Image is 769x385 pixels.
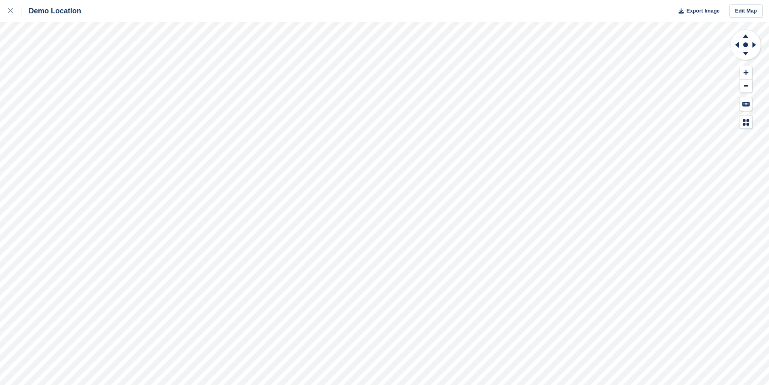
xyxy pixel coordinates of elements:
span: Export Image [686,7,719,15]
div: Demo Location [21,6,81,16]
button: Map Legend [740,116,752,129]
button: Export Image [674,4,720,18]
button: Zoom Out [740,80,752,93]
a: Edit Map [729,4,763,18]
button: Keyboard Shortcuts [740,97,752,111]
button: Zoom In [740,66,752,80]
